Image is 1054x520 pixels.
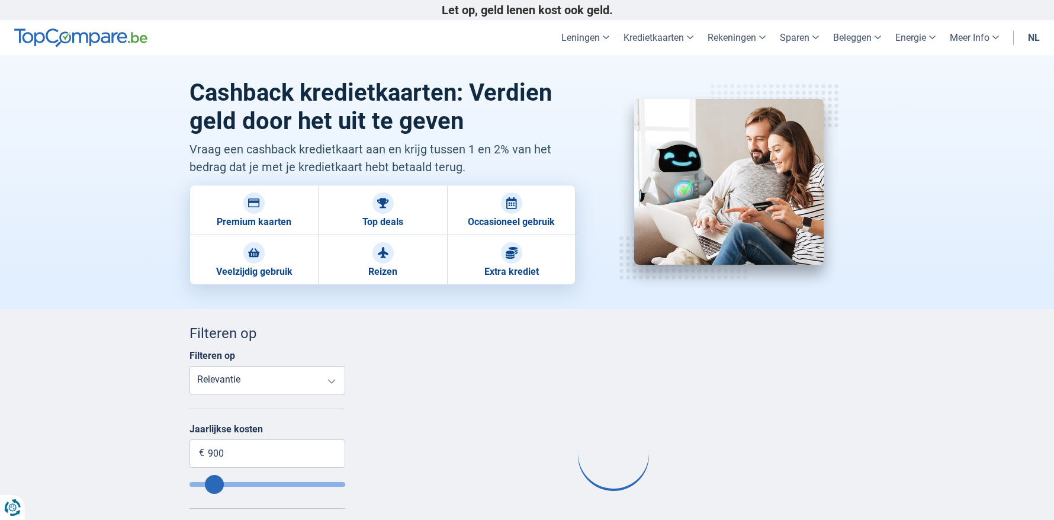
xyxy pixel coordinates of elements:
[506,247,518,259] img: Extra krediet
[447,235,576,285] a: Extra krediet Extra krediet
[189,185,318,235] a: Premium kaarten Premium kaarten
[826,20,888,55] a: Beleggen
[189,350,235,361] label: Filteren op
[447,185,576,235] a: Occasioneel gebruik Occasioneel gebruik
[14,28,147,47] img: TopCompare
[1021,20,1047,55] a: nl
[888,20,943,55] a: Energie
[773,20,826,55] a: Sparen
[700,20,773,55] a: Rekeningen
[189,140,576,176] p: Vraag een cashback kredietkaart aan en krijg tussen 1 en 2% van het bedrag dat je met je kredietk...
[189,323,345,344] div: Filteren op
[554,20,616,55] a: Leningen
[189,3,865,17] p: Let op, geld lenen kost ook geld.
[248,247,260,259] img: Veelzijdig gebruik
[189,423,345,435] label: Jaarlijkse kosten
[377,197,389,209] img: Top deals
[199,447,204,460] span: €
[616,20,700,55] a: Kredietkaarten
[189,482,345,487] input: Annualfee
[248,197,260,209] img: Premium kaarten
[189,79,576,136] h1: Cashback kredietkaarten: Verdien geld door het uit te geven
[377,247,389,259] img: Reizen
[506,197,518,209] img: Occasioneel gebruik
[634,99,824,265] img: Extra krediet
[189,235,318,285] a: Veelzijdig gebruik Veelzijdig gebruik
[318,235,446,285] a: Reizen Reizen
[318,185,446,235] a: Top deals Top deals
[943,20,1006,55] a: Meer Info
